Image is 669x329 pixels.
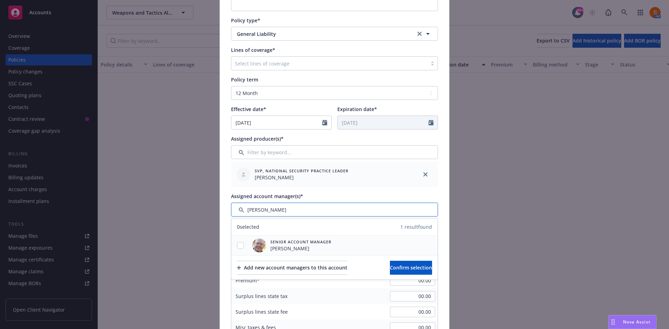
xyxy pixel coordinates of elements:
span: Senior Account Manager [270,239,331,245]
span: 0 selected [237,223,259,230]
button: Confirm selection [390,261,432,275]
span: 1 result found [400,223,432,230]
div: Add new account managers to this account [237,261,347,274]
input: MM/DD/YYYY [231,116,322,129]
button: General Liabilityclear selection [231,27,438,41]
svg: Calendar [429,120,433,125]
span: Effective date* [231,106,266,112]
input: Filter by keyword... [231,145,438,159]
span: Lines of coverage* [231,47,275,53]
a: clear selection [415,30,424,38]
span: General Liability [237,30,405,38]
span: Premium [236,277,260,284]
span: Expiration date* [337,106,377,112]
span: Confirm selection [390,264,432,271]
span: [PERSON_NAME] [270,245,331,252]
span: Policy type* [231,17,260,24]
a: close [421,170,430,179]
div: Drag to move [609,315,617,329]
span: Surplus lines state fee [236,308,288,315]
span: Surplus lines state tax [236,293,287,299]
span: SVP, National Security Practice Leader [255,168,348,174]
span: [PERSON_NAME] [255,174,348,181]
span: Assigned producer(s)* [231,135,284,142]
input: 0.00 [390,275,435,286]
span: Policy term [231,76,258,83]
img: employee photo [252,238,266,252]
input: Filter by keyword... [231,203,438,217]
svg: Calendar [322,120,327,125]
button: Add new account managers to this account [237,261,347,275]
input: MM/DD/YYYY [338,116,429,129]
input: 0.00 [390,307,435,317]
span: Assigned account manager(s)* [231,193,303,199]
span: Nova Assist [623,319,651,325]
button: Nova Assist [608,315,656,329]
input: 0.00 [390,291,435,301]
